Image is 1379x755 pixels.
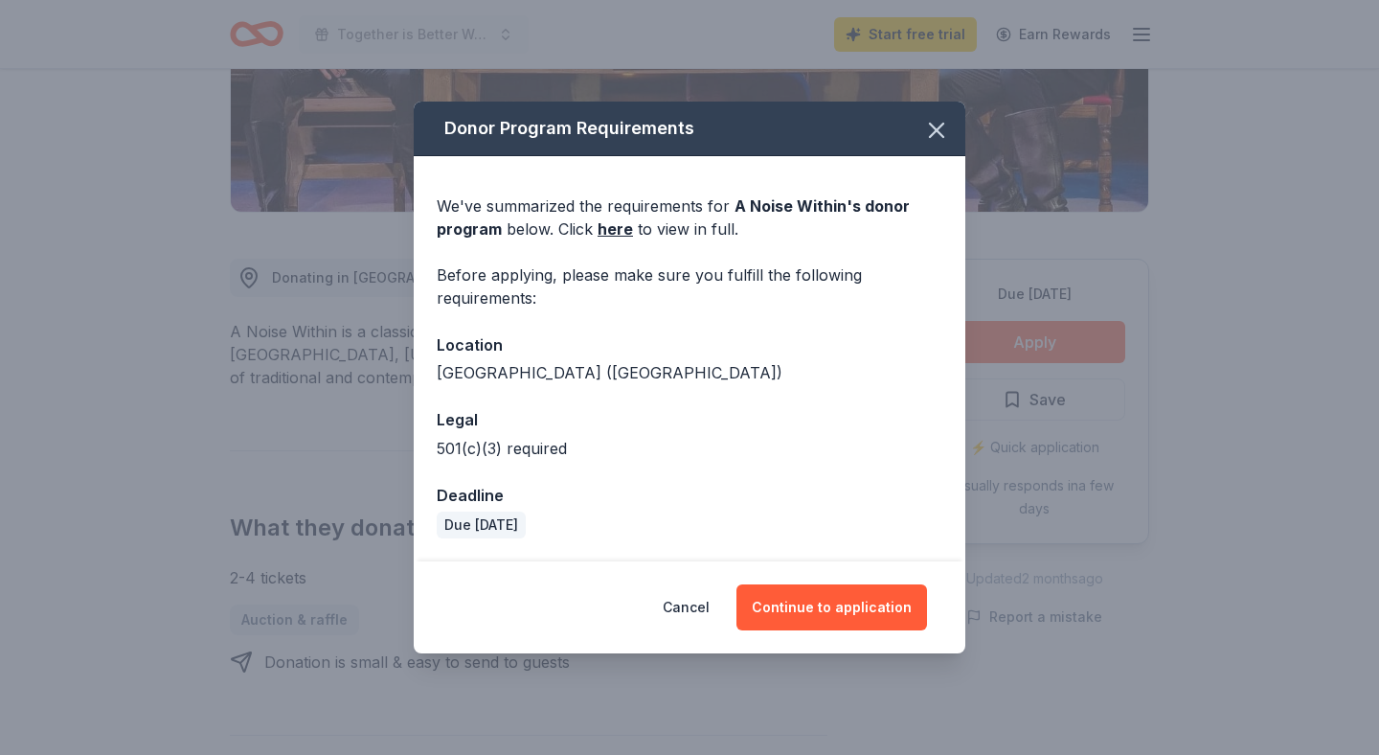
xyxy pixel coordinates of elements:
div: [GEOGRAPHIC_DATA] ([GEOGRAPHIC_DATA]) [437,361,942,384]
button: Continue to application [736,584,927,630]
div: Legal [437,407,942,432]
div: Before applying, please make sure you fulfill the following requirements: [437,263,942,309]
a: here [598,217,633,240]
div: We've summarized the requirements for below. Click to view in full. [437,194,942,240]
div: Due [DATE] [437,512,526,538]
button: Cancel [663,584,710,630]
div: Location [437,332,942,357]
div: 501(c)(3) required [437,437,942,460]
div: Donor Program Requirements [414,102,965,156]
div: Deadline [437,483,942,508]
